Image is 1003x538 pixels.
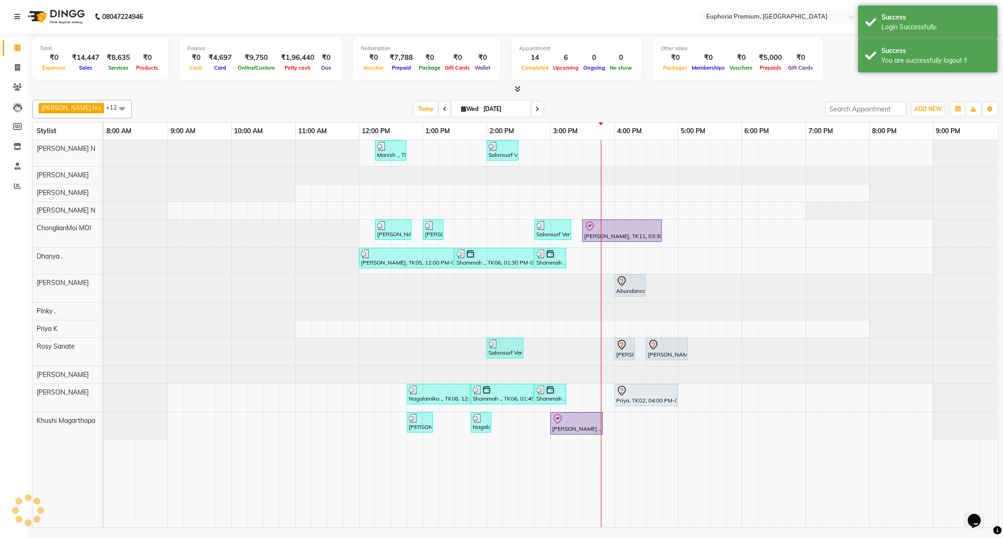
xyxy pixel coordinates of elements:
span: Completed [519,65,551,71]
span: Products [134,65,161,71]
div: [PERSON_NAME], TK05, 12:00 PM-01:30 PM, EP-Euphoria Signature Massage 60+15 [360,249,453,267]
div: Shammah ., TK06, 01:30 PM-02:45 PM, EP-Shoulder & Back (30 Mins) [456,249,533,267]
div: 0 [607,52,634,63]
div: Total [40,45,161,52]
span: Wallet [472,65,493,71]
span: Rosy Sanate [37,342,75,350]
span: Cash [187,65,205,71]
span: Expenses [40,65,68,71]
span: Stylist [37,127,56,135]
div: ₹0 [727,52,755,63]
div: [PERSON_NAME] ., TK10, 03:00 PM-03:50 PM, EP-Tefiti Coffee Pedi [551,414,602,433]
span: [PERSON_NAME] N [37,206,95,214]
div: Other sales [661,45,815,52]
a: 12:00 PM [359,124,392,138]
img: logo [24,4,87,30]
div: Nagalamika ., TK08, 12:45 PM-01:45 PM, EP-Color My Root KP [408,385,469,403]
div: Redemption [361,45,493,52]
span: ADD NEW [914,105,942,112]
div: ₹0 [40,52,68,63]
a: 8:00 PM [870,124,899,138]
span: Voucher [361,65,386,71]
span: Upcoming [551,65,581,71]
a: 7:00 PM [806,124,835,138]
div: ₹9,750 [235,52,277,63]
div: Shammah ., TK06, 02:45 PM-03:15 PM, Olaplex Treatment [535,385,565,403]
div: ₹0 [690,52,727,63]
a: 5:00 PM [678,124,708,138]
span: Dhanya . [37,252,63,260]
input: Search Appointment [825,102,906,116]
a: 8:00 AM [104,124,134,138]
span: Khushi Magarthapa [37,416,95,425]
div: ₹0 [318,52,334,63]
div: ₹0 [661,52,690,63]
a: 11:00 AM [296,124,329,138]
a: 6:00 PM [742,124,771,138]
span: Gift Cards [786,65,815,71]
a: 1:00 PM [423,124,452,138]
a: 9:00 PM [933,124,963,138]
button: ADD NEW [912,103,944,116]
div: [PERSON_NAME] Br, TK03, 04:00 PM-04:20 PM, EP-Full Arms Catridge Wax [615,339,634,359]
span: Memberships [690,65,727,71]
span: ChonglianMoi MOI [37,224,91,232]
div: Success [881,46,990,56]
span: [PERSON_NAME] [37,388,89,396]
div: Abundance Manifestation 29AASCA8886B1Z0, TK01, 04:00 PM-04:30 PM, Glutathione [615,276,645,295]
div: ₹8,635 [103,52,134,63]
div: [PERSON_NAME] Br, TK03, 04:30 PM-05:10 PM, EP-Gel Paint Application [647,339,687,359]
iframe: chat widget [964,501,994,529]
span: No show [607,65,634,71]
div: Salonsurf Ventures Pvt Ltd, TK09, 02:00 PM-02:35 PM, EP-Detan Clean-Up [488,339,522,357]
div: Salonsurf Ventures Pvt Ltd, TK09, 02:45 PM-03:20 PM, EP-Detan Clean-Up [535,221,570,239]
a: 10:00 AM [232,124,265,138]
span: Ongoing [581,65,607,71]
span: Prepaid [390,65,413,71]
div: Success [881,13,990,22]
div: ₹0 [361,52,386,63]
span: Gift Cards [443,65,472,71]
div: [PERSON_NAME], TK07, 12:45 PM-01:10 PM, EP-Tefiti Coffee Mani [408,414,432,431]
span: Due [319,65,333,71]
div: Priya, TK02, 04:00 PM-05:00 PM, EP-Artistic Cut - Senior Stylist [615,385,677,405]
div: ₹0 [417,52,443,63]
div: 6 [551,52,581,63]
div: 0 [581,52,607,63]
div: Login Successfully. [881,22,990,32]
div: ₹0 [187,52,205,63]
div: Salonsurf Ventures Pvt Ltd, TK09, 02:00 PM-02:30 PM, EP-[PERSON_NAME] Trim/Design MEN [488,142,517,159]
span: [PERSON_NAME] N [37,144,95,153]
span: [PERSON_NAME] [37,188,89,197]
b: 08047224946 [102,4,143,30]
a: 3:00 PM [551,124,580,138]
input: 2025-09-03 [481,102,527,116]
span: Online/Custom [235,65,277,71]
span: Vouchers [727,65,755,71]
a: 2:00 PM [487,124,516,138]
a: 9:00 AM [168,124,198,138]
span: Sales [77,65,95,71]
div: [PERSON_NAME], TK07, 12:15 PM-12:50 PM, EP-Tefiti Coffee Pedi [376,221,410,239]
span: [PERSON_NAME] [37,171,89,179]
div: ₹0 [443,52,472,63]
span: Card [212,65,228,71]
div: [PERSON_NAME], TK11, 03:30 PM-04:45 PM, EP-Full Body Catridge Wax [583,221,661,240]
div: ₹14,447 [68,52,103,63]
span: Petty cash [282,65,313,71]
div: Shammah ., TK06, 02:45 PM-03:15 PM, EP-Leg Massage (30 Mins) [535,249,565,267]
div: ₹7,788 [386,52,417,63]
div: [PERSON_NAME], TK07, 01:00 PM-01:20 PM, EP-Eyebrows Threading [424,221,443,239]
span: Pinky . [37,307,56,315]
div: Appointment [519,45,634,52]
div: Finance [187,45,334,52]
div: ₹0 [472,52,493,63]
span: Today [414,102,437,116]
div: ₹5,000 [755,52,786,63]
a: x [97,104,101,111]
span: Packages [661,65,690,71]
span: +12 [106,104,124,111]
span: [PERSON_NAME] [37,279,89,287]
div: Shammah ., TK06, 01:45 PM-02:45 PM, EP-Color My Root CT [472,385,533,403]
span: Wed [459,105,481,112]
